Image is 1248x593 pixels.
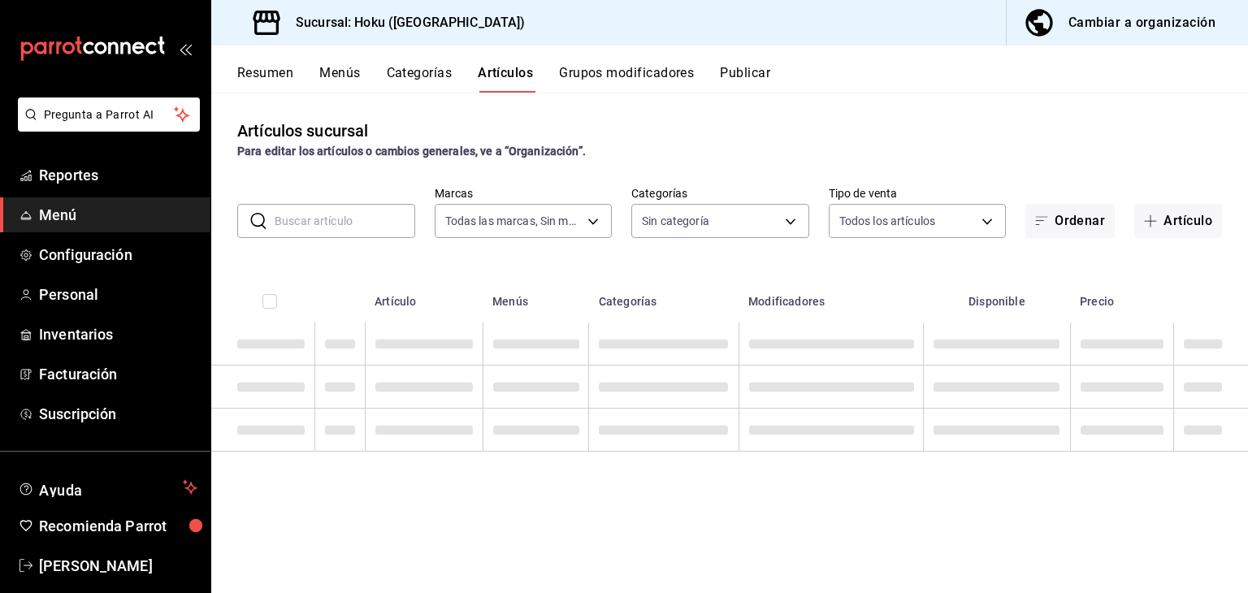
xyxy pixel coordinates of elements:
button: Pregunta a Parrot AI [18,97,200,132]
span: Reportes [39,164,197,186]
button: Resumen [237,65,293,93]
label: Marcas [435,188,613,199]
button: Ordenar [1025,204,1115,238]
span: Pregunta a Parrot AI [44,106,175,123]
label: Categorías [631,188,809,199]
th: Menús [483,271,589,322]
span: Todos los artículos [839,213,936,229]
h3: Sucursal: Hoku ([GEOGRAPHIC_DATA]) [283,13,525,32]
input: Buscar artículo [275,205,415,237]
strong: Para editar los artículos o cambios generales, ve a “Organización”. [237,145,586,158]
button: Publicar [720,65,770,93]
span: Personal [39,284,197,305]
a: Pregunta a Parrot AI [11,118,200,135]
th: Artículo [365,271,483,322]
div: Cambiar a organización [1068,11,1215,34]
button: Menús [319,65,360,93]
span: Suscripción [39,403,197,425]
span: Todas las marcas, Sin marca [445,213,583,229]
button: Artículos [478,65,533,93]
span: Ayuda [39,478,176,497]
button: open_drawer_menu [179,42,192,55]
div: Artículos sucursal [237,119,368,143]
span: Menú [39,204,197,226]
button: Artículo [1134,204,1222,238]
label: Tipo de venta [829,188,1007,199]
span: Recomienda Parrot [39,515,197,537]
button: Categorías [387,65,453,93]
th: Precio [1070,271,1173,322]
div: navigation tabs [237,65,1248,93]
th: Categorías [589,271,739,322]
th: Disponible [924,271,1070,322]
th: Modificadores [739,271,924,322]
span: Inventarios [39,323,197,345]
span: Facturación [39,363,197,385]
span: Sin categoría [642,213,709,229]
button: Grupos modificadores [559,65,694,93]
span: [PERSON_NAME] [39,555,197,577]
span: Configuración [39,244,197,266]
